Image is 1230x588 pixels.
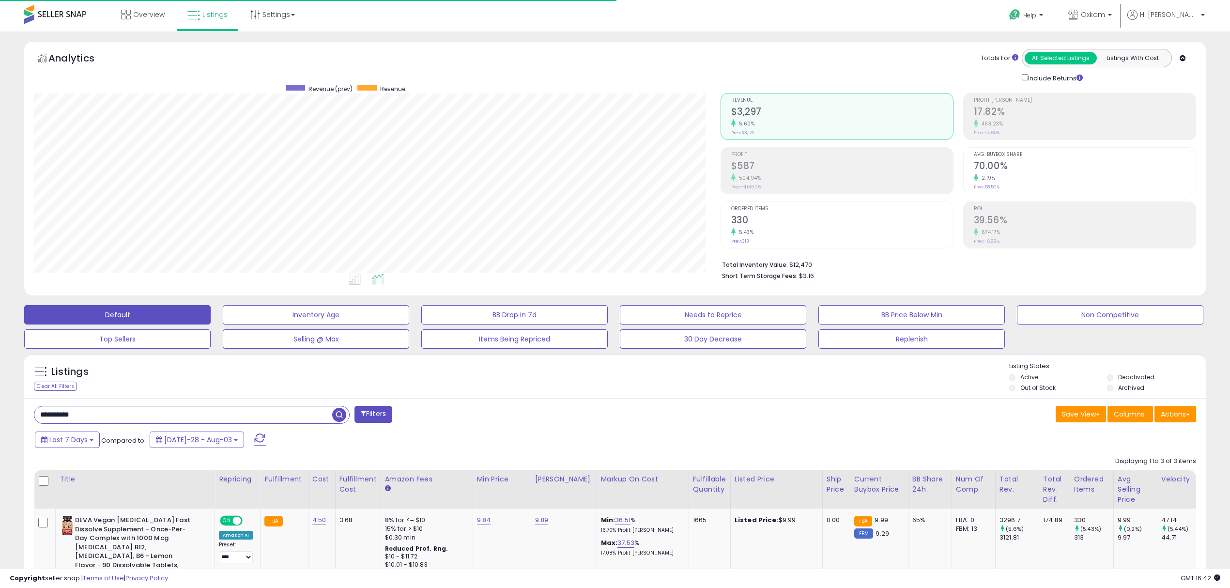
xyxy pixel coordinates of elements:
[219,542,253,563] div: Preset:
[731,215,953,228] h2: 330
[385,561,465,569] div: $10.01 - $10.83
[875,515,888,525] span: 9.99
[601,550,681,557] p: 17.08% Profit [PERSON_NAME]
[1124,525,1142,533] small: (0.2%)
[1023,11,1036,19] span: Help
[974,238,999,244] small: Prev: -6.89%
[854,516,872,526] small: FBA
[1118,474,1153,505] div: Avg Selling Price
[477,474,527,484] div: Min Price
[1161,474,1197,484] div: Velocity
[1181,573,1220,583] span: 2025-08-12 16:42 GMT
[125,573,168,583] a: Privacy Policy
[615,515,630,525] a: 36.51
[385,525,465,533] div: 15% for > $10
[477,515,491,525] a: 9.84
[385,533,465,542] div: $0.30 min
[24,329,211,349] button: Top Sellers
[854,474,904,495] div: Current Buybox Price
[1118,384,1144,392] label: Archived
[620,305,806,325] button: Needs to Reprice
[731,98,953,103] span: Revenue
[731,184,761,190] small: Prev: -$145.06
[49,435,88,445] span: Last 7 Days
[380,85,405,93] span: Revenue
[62,516,73,535] img: 51klxUyi5gL._SL40_.jpg
[385,474,469,484] div: Amazon Fees
[956,474,991,495] div: Num of Comp.
[35,432,100,448] button: Last 7 Days
[597,470,689,509] th: The percentage added to the cost of goods (COGS) that forms the calculator for Min & Max prices.
[1043,474,1066,505] div: Total Rev. Diff.
[999,474,1035,495] div: Total Rev.
[1114,409,1144,419] span: Columns
[1017,305,1203,325] button: Non Competitive
[1025,52,1097,64] button: All Selected Listings
[1074,516,1113,525] div: 330
[34,382,77,391] div: Clear All Filters
[60,474,211,484] div: Title
[1127,10,1205,31] a: Hi [PERSON_NAME]
[827,474,846,495] div: Ship Price
[956,516,988,525] div: FBA: 0
[10,573,45,583] strong: Copyright
[974,98,1196,103] span: Profit [PERSON_NAME]
[339,516,373,525] div: 3.68
[202,10,228,19] span: Listings
[731,238,749,244] small: Prev: 313
[241,517,257,525] span: OFF
[385,553,465,561] div: $10 - $11.72
[620,329,806,349] button: 30 Day Decrease
[617,538,634,548] a: 37.53
[978,229,1000,236] small: 674.17%
[1118,516,1157,525] div: 9.99
[601,538,618,547] b: Max:
[876,529,889,538] span: 9.29
[601,539,681,557] div: %
[1056,406,1106,422] button: Save View
[693,516,723,525] div: 1665
[339,474,377,495] div: Fulfillment Cost
[601,515,615,525] b: Min:
[308,85,353,93] span: Revenue (prev)
[164,435,232,445] span: [DATE]-28 - Aug-03
[736,174,761,182] small: 504.94%
[219,531,253,540] div: Amazon AI
[974,206,1196,212] span: ROI
[354,406,392,423] button: Filters
[48,51,113,67] h5: Analytics
[1020,384,1056,392] label: Out of Stock
[999,516,1039,525] div: 3296.7
[1074,533,1113,542] div: 313
[735,516,815,525] div: $9.99
[722,272,798,280] b: Short Term Storage Fees:
[974,160,1196,173] h2: 70.00%
[1043,516,1062,525] div: 174.89
[799,271,814,280] span: $3.16
[1115,457,1196,466] div: Displaying 1 to 3 of 3 items
[1161,516,1200,525] div: 47.14
[24,305,211,325] button: Default
[535,474,593,484] div: [PERSON_NAME]
[722,258,1189,270] li: $12,470
[133,10,165,19] span: Overview
[854,528,873,539] small: FBM
[1080,525,1101,533] small: (5.43%)
[385,544,448,553] b: Reduced Prof. Rng.
[1168,525,1188,533] small: (5.44%)
[1118,533,1157,542] div: 9.97
[223,329,409,349] button: Selling @ Max
[385,484,391,493] small: Amazon Fees.
[818,305,1005,325] button: BB Price Below Min
[974,184,999,190] small: Prev: 68.50%
[1096,52,1168,64] button: Listings With Cost
[264,516,282,526] small: FBA
[535,515,549,525] a: 9.89
[1009,362,1206,371] p: Listing States:
[10,574,168,583] div: seller snap | |
[1118,373,1154,381] label: Deactivated
[731,106,953,119] h2: $3,297
[1161,533,1200,542] div: 44.71
[999,533,1039,542] div: 3121.81
[978,174,996,182] small: 2.19%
